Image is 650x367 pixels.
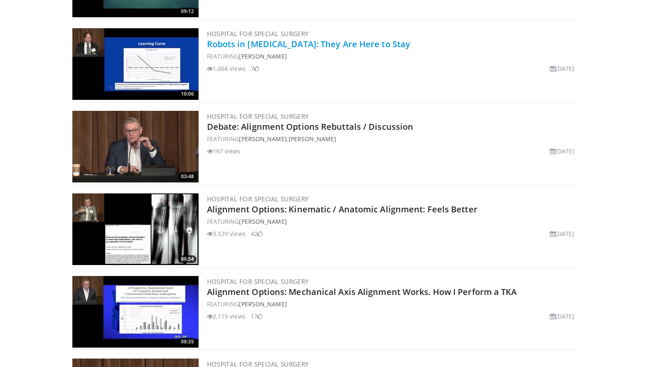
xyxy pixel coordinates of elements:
div: FEATURING [207,52,578,61]
a: 03:48 [72,111,199,182]
img: a088f6c2-b6a7-46df-88e0-58fc9cbeaa77.300x170_q85_crop-smart_upscale.jpg [72,193,199,265]
span: 09:12 [178,8,196,15]
div: FEATURING , [207,134,578,143]
li: 17 [251,312,263,321]
li: 167 views [207,147,241,155]
a: Alignment Options: Mechanical Axis Alignment Works. How I Perform a TKA [207,286,517,297]
li: [DATE] [550,64,575,73]
span: 03:48 [178,173,196,180]
img: 4ff770ec-677a-4af9-a3fd-a41c6b2cc47e.300x170_q85_crop-smart_upscale.jpg [72,276,199,348]
li: [DATE] [550,312,575,321]
a: [PERSON_NAME] [239,52,287,60]
li: 7 [251,64,259,73]
span: 08:35 [178,338,196,346]
a: 10:06 [72,28,199,100]
a: Hospital for Special Surgery [207,195,309,203]
a: Robots in [MEDICAL_DATA]: They Are Here to Stay [207,38,411,50]
div: FEATURING [207,217,578,226]
a: Hospital for Special Surgery [207,277,309,286]
span: 10:06 [178,90,196,98]
a: [PERSON_NAME] [239,217,287,225]
li: [DATE] [550,147,575,155]
a: Hospital for Special Surgery [207,112,309,121]
div: FEATURING [207,300,578,308]
li: 3,539 views [207,229,246,238]
a: Debate: Alignment Options Rebuttals / Discussion [207,121,414,132]
span: 08:54 [178,255,196,263]
a: 08:35 [72,276,199,348]
a: Alignment Options: Kinematic / Anatomic Alignment: Feels Better [207,204,478,215]
li: [DATE] [550,229,575,238]
li: 42 [251,229,263,238]
img: f223ae45-52d5-48e7-b492-92488c002e24.300x170_q85_crop-smart_upscale.jpg [72,28,199,100]
a: [PERSON_NAME] [289,135,336,143]
li: 1,666 views [207,64,246,73]
a: [PERSON_NAME] [239,135,287,143]
a: Hospital for Special Surgery [207,29,309,38]
a: [PERSON_NAME] [239,300,287,308]
img: 4700db6a-c3ff-423f-b4fc-50ae5b7f7e17.300x170_q85_crop-smart_upscale.jpg [72,111,199,182]
li: 2,115 views [207,312,246,321]
a: 08:54 [72,193,199,265]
